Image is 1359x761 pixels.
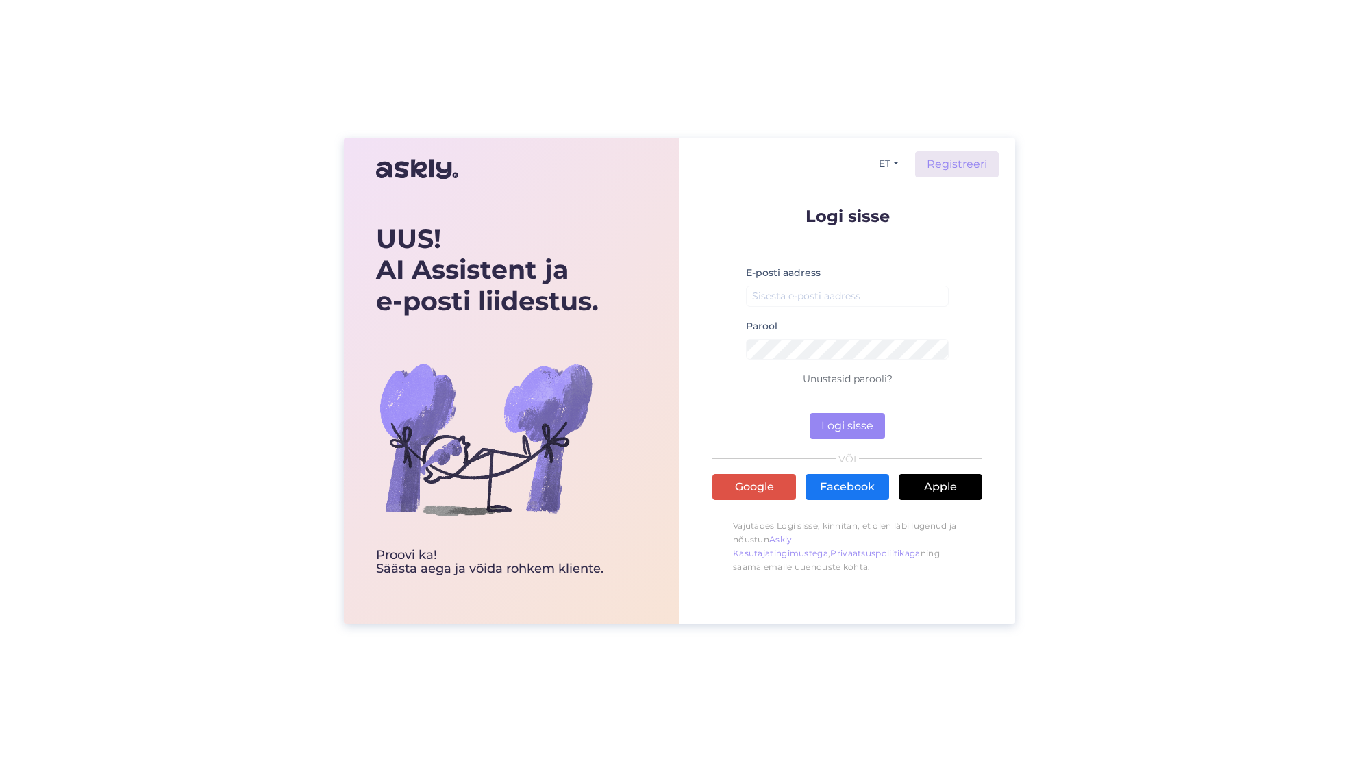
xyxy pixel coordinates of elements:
a: Apple [899,474,982,500]
button: ET [873,154,904,174]
a: Unustasid parooli? [803,373,893,385]
a: Privaatsuspoliitikaga [830,548,920,558]
p: Logi sisse [712,208,982,225]
label: Parool [746,319,777,334]
p: Vajutades Logi sisse, kinnitan, et olen läbi lugenud ja nõustun , ning saama emaile uuenduste kohta. [712,512,982,581]
span: VÕI [836,454,859,464]
a: Google [712,474,796,500]
a: Facebook [806,474,889,500]
input: Sisesta e-posti aadress [746,286,949,307]
img: bg-askly [376,329,595,549]
a: Registreeri [915,151,999,177]
img: Askly [376,153,458,186]
a: Askly Kasutajatingimustega [733,534,828,558]
div: UUS! AI Assistent ja e-posti liidestus. [376,223,603,317]
button: Logi sisse [810,413,885,439]
div: Proovi ka! Säästa aega ja võida rohkem kliente. [376,549,603,576]
label: E-posti aadress [746,266,821,280]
